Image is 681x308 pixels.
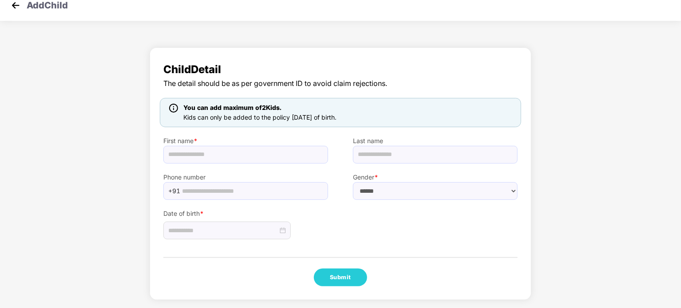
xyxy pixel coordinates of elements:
[353,172,518,182] label: Gender
[163,209,328,218] label: Date of birth
[314,269,367,286] button: Submit
[163,61,518,78] span: Child Detail
[163,136,328,146] label: First name
[163,172,328,182] label: Phone number
[169,104,178,113] img: icon
[168,184,180,198] span: +91
[183,104,281,111] span: You can add maximum of 2 Kids.
[163,78,518,89] span: The detail should be as per government ID to avoid claim rejections.
[353,136,518,146] label: Last name
[183,113,337,121] span: Kids can only be added to the policy [DATE] of birth.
